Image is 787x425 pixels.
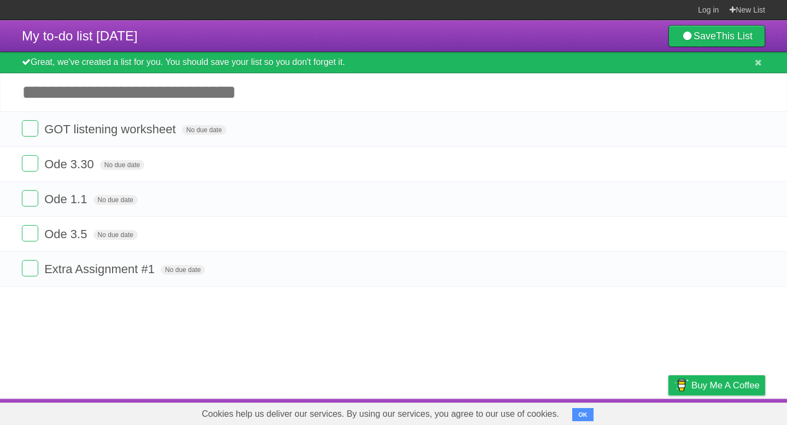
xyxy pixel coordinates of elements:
span: No due date [100,160,144,170]
span: No due date [93,230,138,240]
span: Ode 3.5 [44,227,90,241]
b: This List [716,31,753,42]
span: Ode 3.30 [44,157,97,171]
span: No due date [161,265,205,275]
span: GOT listening worksheet [44,122,178,136]
span: Extra Assignment #1 [44,262,157,276]
label: Done [22,120,38,137]
a: Terms [617,402,641,422]
a: About [523,402,546,422]
span: No due date [93,195,138,205]
a: Buy me a coffee [668,375,765,396]
img: Buy me a coffee [674,376,689,394]
label: Done [22,190,38,206]
button: OK [572,408,594,421]
label: Done [22,225,38,241]
a: Suggest a feature [696,402,765,422]
label: Done [22,155,38,172]
a: Developers [559,402,603,422]
span: No due date [182,125,226,135]
span: Buy me a coffee [691,376,760,395]
span: Cookies help us deliver our services. By using our services, you agree to our use of cookies. [191,403,570,425]
a: SaveThis List [668,25,765,47]
span: Ode 1.1 [44,192,90,206]
span: My to-do list [DATE] [22,28,138,43]
a: Privacy [654,402,683,422]
label: Done [22,260,38,276]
